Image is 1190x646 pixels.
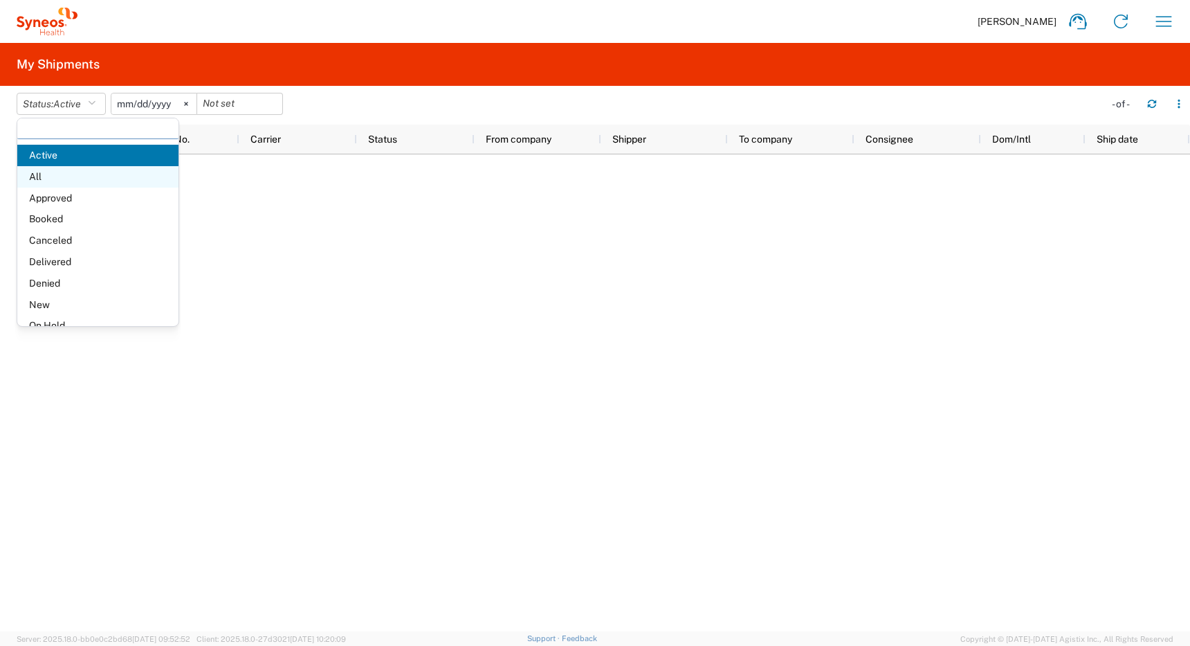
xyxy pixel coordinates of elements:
span: Approved [17,188,178,209]
h2: My Shipments [17,56,100,73]
span: [DATE] 10:20:09 [290,635,346,643]
span: Consignee [866,134,913,145]
span: New [17,294,178,316]
input: Not set [197,93,282,114]
span: Dom/Intl [992,134,1031,145]
a: Support [527,634,562,643]
span: Denied [17,273,178,294]
input: Not set [111,93,196,114]
span: Ship date [1097,134,1138,145]
span: Client: 2025.18.0-27d3021 [196,635,346,643]
span: To company [739,134,792,145]
span: Active [53,98,81,109]
div: - of - [1112,98,1136,110]
span: Shipper [612,134,646,145]
span: Canceled [17,230,178,251]
span: Delivered [17,251,178,273]
span: Copyright © [DATE]-[DATE] Agistix Inc., All Rights Reserved [960,633,1173,645]
span: [PERSON_NAME] [978,15,1056,28]
span: Active [17,145,178,166]
span: All [17,166,178,188]
span: From company [486,134,551,145]
button: Status:Active [17,93,106,115]
a: Feedback [562,634,597,643]
span: Server: 2025.18.0-bb0e0c2bd68 [17,635,190,643]
span: Booked [17,208,178,230]
span: [DATE] 09:52:52 [132,635,190,643]
span: Status [368,134,397,145]
span: Carrier [250,134,281,145]
span: On Hold [17,315,178,337]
